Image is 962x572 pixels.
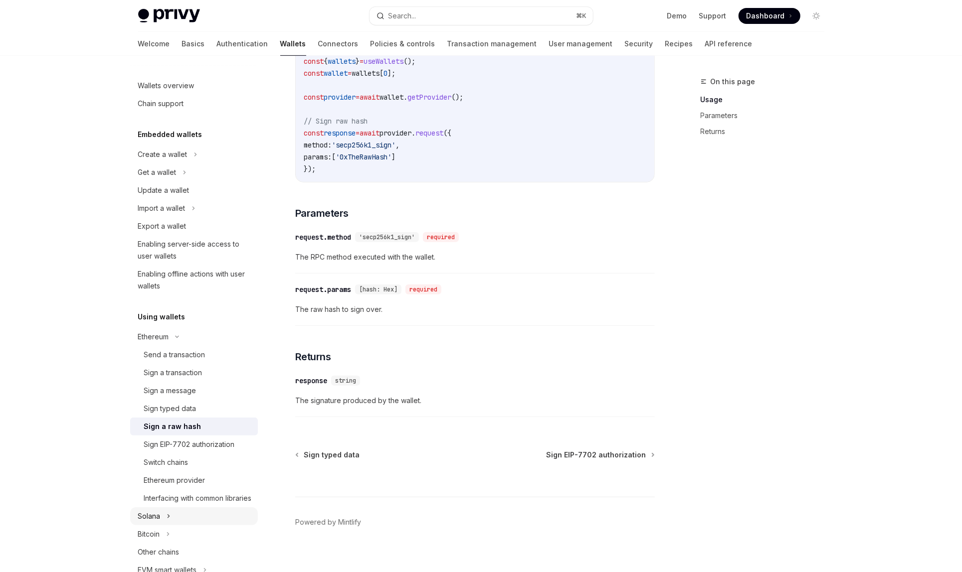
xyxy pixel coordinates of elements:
div: required [423,232,459,242]
a: Usage [701,92,832,108]
span: wallet [380,93,403,102]
span: The signature produced by the wallet. [295,395,655,407]
span: provider [324,93,356,102]
span: . [411,129,415,138]
div: Update a wallet [138,184,190,196]
a: Connectors [318,32,359,56]
a: Support [699,11,727,21]
div: Sign a transaction [144,367,202,379]
div: required [405,285,441,294]
a: Demo [667,11,687,21]
span: await [360,129,380,138]
div: Other chains [138,546,180,558]
div: Chain support [138,98,184,110]
div: Sign a raw hash [144,421,201,432]
span: (); [403,57,415,66]
a: API reference [705,32,753,56]
div: Bitcoin [138,528,160,540]
a: Update a wallet [130,181,258,199]
div: request.method [295,232,351,242]
span: ({ [443,129,451,138]
button: Get a wallet [130,163,258,181]
a: Policies & controls [371,32,435,56]
img: light logo [138,9,200,23]
div: Sign a message [144,385,196,397]
span: wallets [328,57,356,66]
div: Switch chains [144,456,189,468]
div: Send a transaction [144,349,205,361]
button: Import a wallet [130,199,258,217]
a: Wallets overview [130,77,258,95]
span: = [356,93,360,102]
span: method: [304,141,332,149]
span: [hash: Hex] [359,286,397,293]
span: ]; [387,69,395,78]
span: } [356,57,360,66]
div: Import a wallet [138,202,186,214]
button: Solana [130,507,258,525]
a: User management [549,32,613,56]
a: Sign a transaction [130,364,258,382]
span: ⌘ K [577,12,587,20]
h5: Embedded wallets [138,129,202,141]
span: 'secp256k1_sign' [332,141,395,149]
span: response [324,129,356,138]
span: wallets [352,69,380,78]
a: Interfacing with common libraries [130,489,258,507]
span: // Sign raw hash [304,117,368,126]
span: [ [380,69,384,78]
button: Bitcoin [130,525,258,543]
a: Powered by Mintlify [295,517,361,527]
div: Create a wallet [138,148,188,160]
span: 'secp256k1_sign' [359,233,415,241]
h5: Using wallets [138,311,186,323]
span: = [360,57,364,66]
span: provider [380,129,411,138]
span: = [356,129,360,138]
div: Enabling server-side access to user wallets [138,238,252,262]
a: Enabling offline actions with user wallets [130,265,258,295]
span: '0xTheRawHash' [336,152,391,161]
a: Parameters [701,108,832,124]
span: 0 [384,69,387,78]
a: Transaction management [447,32,537,56]
a: Sign a message [130,382,258,400]
span: Sign typed data [304,450,360,460]
a: Wallets [280,32,306,56]
div: request.params [295,285,351,294]
a: Sign EIP-7702 authorization [130,435,258,453]
div: Solana [138,510,161,522]
span: (); [451,93,463,102]
span: The RPC method executed with the wallet. [295,251,655,263]
a: Send a transaction [130,346,258,364]
span: Parameters [295,206,349,220]
a: Ethereum provider [130,471,258,489]
span: = [348,69,352,78]
button: Create a wallet [130,145,258,163]
span: The raw hash to sign over. [295,303,655,315]
button: Search...⌘K [370,7,593,25]
a: Returns [701,124,832,140]
a: Security [625,32,653,56]
a: Sign EIP-7702 authorization [547,450,654,460]
span: ] [391,152,395,161]
span: Sign EIP-7702 authorization [547,450,646,460]
a: Sign typed data [130,400,258,418]
a: Dashboard [739,8,800,24]
span: await [360,93,380,102]
span: [ [332,152,336,161]
a: Sign a raw hash [130,418,258,435]
a: Other chains [130,543,258,561]
a: Chain support [130,95,258,113]
span: params: [304,152,332,161]
span: wallet [324,69,348,78]
div: response [295,376,327,386]
span: Returns [295,350,331,364]
span: }); [304,164,316,173]
a: Basics [182,32,205,56]
button: Ethereum [130,328,258,346]
div: Get a wallet [138,166,177,178]
span: const [304,93,324,102]
span: const [304,69,324,78]
span: . [403,93,407,102]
